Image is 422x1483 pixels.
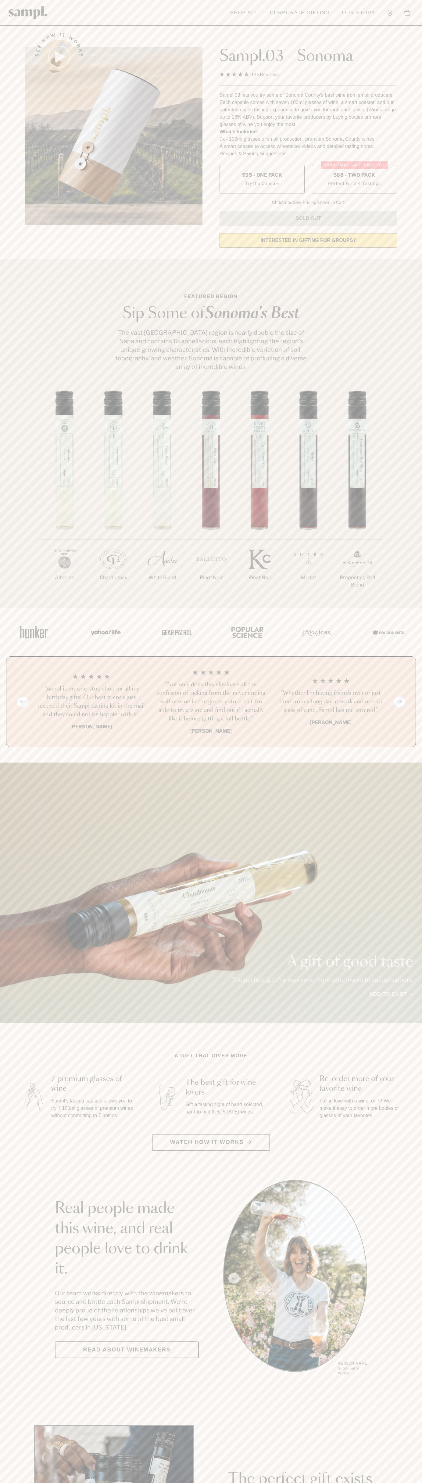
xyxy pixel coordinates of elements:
small: Perfect For 2-4 Tastings [328,180,381,186]
p: Gift a tasting flight of hand-selected, hard-to-find [US_STATE] wines. [185,1101,268,1116]
div: Christmas SALE! Save 20% [321,161,388,169]
h2: A gift that gives more [175,1052,248,1059]
li: 1 / 7 [40,391,89,601]
p: Featured Region [113,293,309,300]
li: 4 / 7 [187,391,235,601]
li: 2 / 4 [156,669,266,735]
li: 3 / 4 [276,669,386,735]
h3: “Sampl is my one-stop shop for all my birthday gifts! Our best friends just received their Sampl ... [36,685,146,719]
span: 136 [251,72,260,78]
h3: “Not only does this eliminate all the confusion of picking from the never ending wall of wine in ... [156,680,266,723]
b: [PERSON_NAME] [190,728,232,734]
ul: carousel [223,1180,367,1377]
b: [PERSON_NAME] [310,720,352,725]
p: The perfect gift for everyone from wine lovers to casual sippers. [231,976,413,984]
li: 6 / 7 [284,391,333,601]
button: Sold Out [220,211,397,226]
img: Artboard_6_04f9a106-072f-468a-bdd7-f11783b05722_x450.png [87,619,123,645]
b: [PERSON_NAME] [70,724,112,730]
strong: What’s Included: [220,129,258,134]
span: $55 - One Pack [242,172,282,179]
li: 1 / 4 [36,669,146,735]
button: Previous slide [17,697,28,707]
li: Recipes & Pairing Suggestions [220,150,397,157]
img: Sampl logo [9,6,48,19]
p: Merlot [284,574,333,581]
a: Shop All [227,6,261,20]
img: Artboard_7_5b34974b-f019-449e-91fb-745f8d0877ee_x450.png [370,619,406,645]
img: Artboard_3_0b291449-6e8c-4d07-b2c2-3f3601a19cd1_x450.png [299,619,335,645]
a: Add to cart [369,990,413,998]
p: Pinot Noir [235,574,284,581]
p: Sampl's tasting capsule allows you to try 7 100ml glasses of premium wines without committing to ... [51,1097,134,1119]
h2: Sip Some of [113,306,309,321]
p: Our team works directly with the winemakers to source and bottle each Sampl shipment. We’re deepl... [55,1289,199,1332]
span: $88 - Two Pack [334,172,375,179]
a: Corporate Gifting [267,6,333,20]
li: 7x - 100ml glasses of small production, premium Sonoma County wines [220,135,397,143]
p: Fall in love with a wine, or 7? We make it easy to order more bottles or glasses of your favorites. [320,1097,402,1119]
p: Albarino [40,574,89,581]
button: Watch how it works [152,1134,270,1151]
p: A gift of good taste [231,955,413,969]
p: Pinot Noir [187,574,235,581]
h2: Real people made this wine, and real people love to drink it. [55,1199,199,1279]
a: Our Story [339,6,378,20]
div: slide 1 [223,1180,367,1377]
img: Artboard_5_7fdae55a-36fd-43f7-8bfd-f74a06a2878e_x450.png [157,619,194,645]
p: Proprietary Red Blend [333,574,382,589]
h3: The best gift for wine lovers [185,1078,268,1097]
img: Sampl.03 - Sonoma [25,47,202,225]
h3: 7 premium glasses of wine [51,1074,134,1094]
img: Artboard_4_28b4d326-c26e-48f9-9c80-911f17d6414e_x450.png [228,619,265,645]
li: A smart coaster to access winemaker videos and detailed tasting notes. [220,143,397,150]
h1: Sampl.03 - Sonoma [220,47,397,66]
p: Chardonnay [89,574,138,581]
span: Reviews [260,72,279,78]
p: [PERSON_NAME] Sutro, Sutro Wines [338,1361,367,1376]
img: Artboard_1_c8cd28af-0030-4af1-819c-248e302c7f06_x450.png [16,619,52,645]
button: See how it works [42,40,76,74]
li: 5 / 7 [235,391,284,601]
li: Christmas Sale Pricing Shown In Cart [269,200,348,205]
a: interested in gifting for groups? [220,233,397,248]
div: Sampl.03 lets you try some of Sonoma County's best wine from small producers. Each capsule comes ... [220,92,397,128]
h3: Re-order more of your favorite wine [320,1074,402,1094]
li: 3 / 7 [138,391,187,601]
small: Try the Capsule [245,180,279,186]
h3: “Whether I'm having friends over or just tired from a long day at work and need a glass of wine, ... [276,689,386,715]
a: Read about Winemakers [55,1341,199,1358]
p: White Blend [138,574,187,581]
em: Sonoma's Best [205,306,300,321]
p: The vast [GEOGRAPHIC_DATA] region is nearly double the size of Napa and contains 18 appellations,... [113,328,309,371]
div: 136Reviews [220,70,279,79]
button: Next slide [394,697,405,707]
li: 2 / 7 [89,391,138,601]
li: 7 / 7 [333,391,382,608]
